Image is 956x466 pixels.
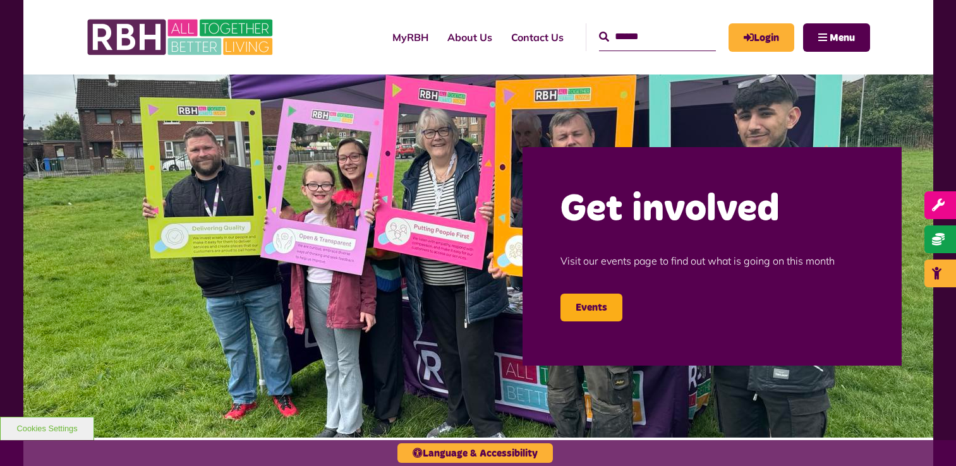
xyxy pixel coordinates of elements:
a: MyRBH [729,23,794,52]
img: Image (22) [23,75,933,438]
button: Navigation [803,23,870,52]
h2: Get involved [560,185,864,234]
a: Contact Us [502,20,573,54]
span: Menu [830,33,855,43]
iframe: Netcall Web Assistant for live chat [899,409,956,466]
a: About Us [438,20,502,54]
a: MyRBH [383,20,438,54]
button: Language & Accessibility [397,443,553,463]
img: RBH [87,13,276,62]
p: Visit our events page to find out what is going on this month [560,234,864,287]
a: Events [560,294,622,321]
